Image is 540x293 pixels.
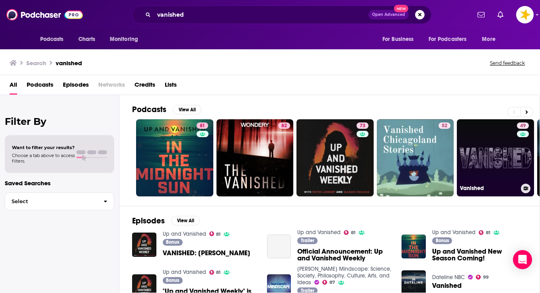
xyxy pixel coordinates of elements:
a: 73 [296,119,374,196]
a: PodcastsView All [132,105,201,114]
a: 49Vanished [457,119,534,196]
span: For Business [382,34,414,45]
span: For Podcasters [429,34,467,45]
div: Open Intercom Messenger [513,250,532,269]
a: Podcasts [27,78,53,95]
span: 81 [351,231,355,235]
span: Networks [98,78,125,95]
span: New [394,5,408,12]
h3: vanished [56,59,82,67]
a: EpisodesView All [132,216,200,226]
button: View All [171,216,200,225]
span: Bonus [436,238,449,243]
a: Official Announcement: Up and Vanished Weekly [297,248,392,262]
a: 87 [322,280,335,285]
button: open menu [35,32,74,47]
span: More [482,34,495,45]
a: 81 [479,230,490,235]
span: Trailer [301,288,314,293]
button: open menu [104,32,148,47]
span: Podcasts [40,34,64,45]
h2: Episodes [132,216,165,226]
button: Open AdvancedNew [368,10,409,19]
a: Sean Carroll's Mindscape: Science, Society, Philosophy, Culture, Arts, and Ideas [297,266,391,286]
a: 99 [476,275,489,279]
h3: Search [26,59,46,67]
a: Up and Vanished [163,269,206,276]
span: Select [5,199,97,204]
img: Up and Vanished New Season Coming! [402,235,426,259]
span: Monitoring [110,34,138,45]
button: open menu [377,32,424,47]
a: 81 [136,119,213,196]
span: 87 [329,281,335,284]
a: 81 [344,230,355,235]
span: Open Advanced [372,13,405,17]
span: 99 [483,276,489,279]
button: Show profile menu [516,6,534,23]
h2: Podcasts [132,105,166,114]
span: 49 [520,122,526,130]
a: All [10,78,17,95]
a: 52 [439,122,450,129]
p: Saved Searches [5,179,114,187]
h2: Filter By [5,116,114,127]
a: VANISHED: Jodi Huisentruit [163,250,250,256]
span: 81 [216,271,220,274]
a: Up and Vanished [297,229,341,236]
button: open menu [423,32,478,47]
a: Official Announcement: Up and Vanished Weekly [267,235,291,259]
span: 82 [281,122,287,130]
span: Bonus [166,240,179,244]
a: 52 [377,119,454,196]
span: Choose a tab above to access filters. [12,153,75,164]
span: Bonus [166,278,179,283]
span: 52 [442,122,447,130]
a: Vanished [432,282,462,289]
a: 49 [517,122,529,129]
a: Credits [135,78,155,95]
a: Up and Vanished New Season Coming! [432,248,527,262]
img: User Profile [516,6,534,23]
a: 81 [209,231,221,236]
img: Podchaser - Follow, Share and Rate Podcasts [6,7,83,22]
a: 73 [357,122,368,129]
a: Show notifications dropdown [474,8,488,21]
div: Search podcasts, credits, & more... [132,6,431,24]
span: 81 [486,231,490,235]
a: Dateline NBC [432,274,465,281]
button: open menu [476,32,505,47]
a: Up and Vanished [432,229,476,236]
a: Episodes [63,78,89,95]
button: Send feedback [487,60,527,66]
button: View All [173,105,201,114]
span: Logged in as Spreaker_Prime [516,6,534,23]
span: VANISHED: [PERSON_NAME] [163,250,250,256]
span: Trailer [301,238,314,243]
a: Show notifications dropdown [494,8,507,21]
a: Up and Vanished [163,231,206,237]
a: Lists [165,78,177,95]
a: 81 [209,270,221,275]
button: Select [5,192,114,210]
a: 82 [278,122,290,129]
span: Want to filter your results? [12,145,75,150]
span: 81 [216,233,220,236]
span: 73 [360,122,365,130]
h3: Vanished [460,185,518,192]
input: Search podcasts, credits, & more... [154,8,368,21]
a: 82 [216,119,294,196]
img: VANISHED: Jodi Huisentruit [132,233,156,257]
span: Charts [78,34,96,45]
